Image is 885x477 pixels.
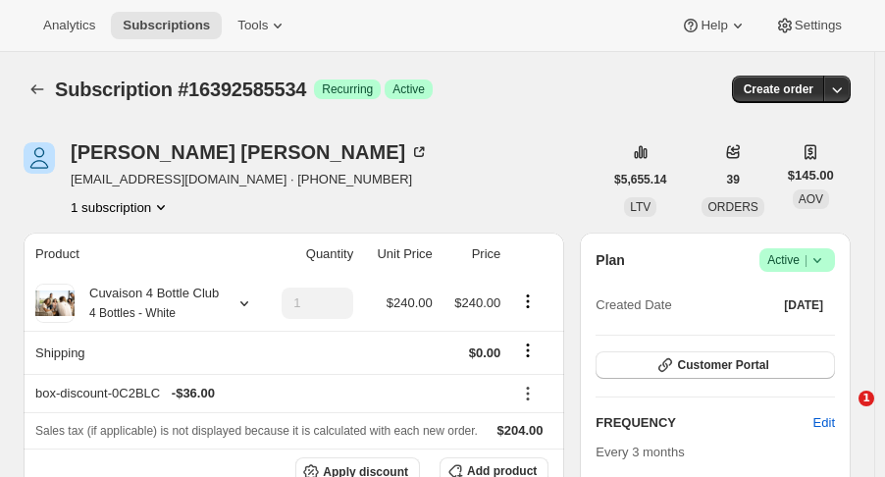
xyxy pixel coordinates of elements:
[172,384,215,403] span: - $36.00
[707,200,757,214] span: ORDERS
[763,12,854,39] button: Settings
[24,76,51,103] button: Subscriptions
[261,233,359,276] th: Quantity
[805,252,807,268] span: |
[71,197,171,217] button: Product actions
[767,250,827,270] span: Active
[75,284,219,323] div: Cuvaison 4 Bottle Club
[512,291,544,312] button: Product actions
[387,295,433,310] span: $240.00
[454,295,500,310] span: $240.00
[24,331,261,374] th: Shipping
[439,233,507,276] th: Price
[669,12,758,39] button: Help
[802,407,847,439] button: Edit
[701,18,727,33] span: Help
[89,306,176,320] small: 4 Bottles - White
[392,81,425,97] span: Active
[596,351,835,379] button: Customer Portal
[596,445,684,459] span: Every 3 months
[123,18,210,33] span: Subscriptions
[469,345,501,360] span: $0.00
[512,340,544,361] button: Shipping actions
[71,142,429,162] div: [PERSON_NAME] [PERSON_NAME]
[784,297,823,313] span: [DATE]
[677,357,768,373] span: Customer Portal
[602,166,678,193] button: $5,655.14
[55,79,306,100] span: Subscription #16392585534
[226,12,299,39] button: Tools
[732,76,825,103] button: Create order
[35,424,478,438] span: Sales tax (if applicable) is not displayed because it is calculated with each new order.
[859,391,874,406] span: 1
[31,12,107,39] button: Analytics
[630,200,651,214] span: LTV
[799,192,823,206] span: AOV
[24,233,261,276] th: Product
[359,233,439,276] th: Unit Price
[772,291,835,319] button: [DATE]
[237,18,268,33] span: Tools
[43,18,95,33] span: Analytics
[744,81,813,97] span: Create order
[35,384,500,403] div: box-discount-0C2BLC
[714,166,751,193] button: 39
[497,423,544,438] span: $204.00
[322,81,373,97] span: Recurring
[596,250,625,270] h2: Plan
[596,413,812,433] h2: FREQUENCY
[788,166,834,185] span: $145.00
[726,172,739,187] span: 39
[813,413,835,433] span: Edit
[596,295,671,315] span: Created Date
[111,12,222,39] button: Subscriptions
[795,18,842,33] span: Settings
[71,170,429,189] span: [EMAIL_ADDRESS][DOMAIN_NAME] · [PHONE_NUMBER]
[24,142,55,174] span: Dean Felsher
[614,172,666,187] span: $5,655.14
[818,391,865,438] iframe: Intercom live chat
